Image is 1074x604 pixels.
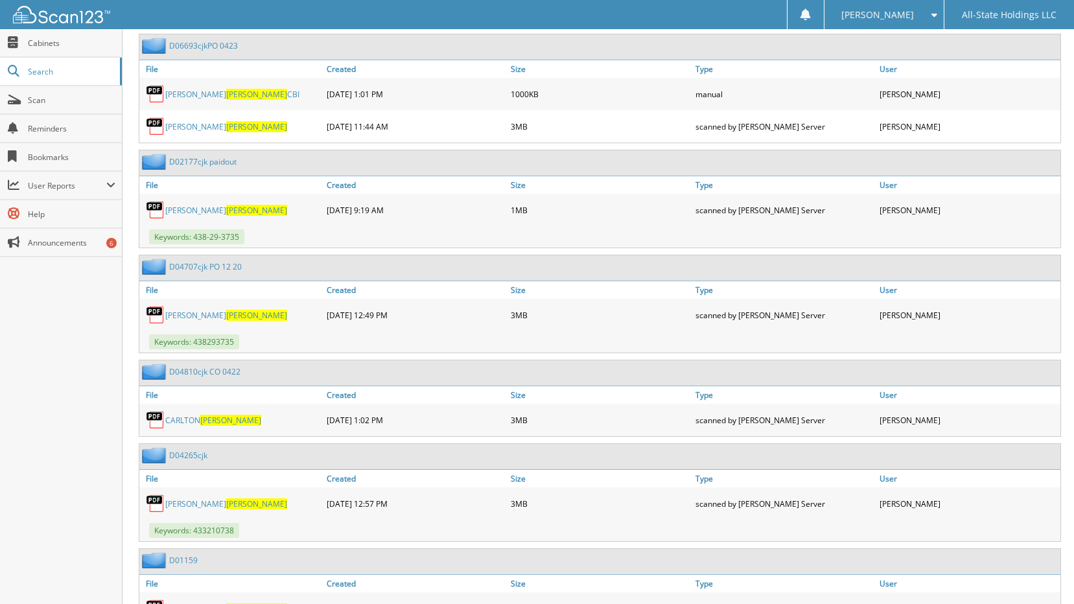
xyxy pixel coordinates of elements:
[139,281,323,299] a: File
[692,81,876,107] div: manual
[146,305,165,325] img: PDF.png
[139,575,323,592] a: File
[28,66,113,77] span: Search
[508,407,692,433] div: 3MB
[139,176,323,194] a: File
[142,552,169,568] img: folder2.png
[106,238,117,248] div: 6
[508,491,692,517] div: 3MB
[876,197,1060,223] div: [PERSON_NAME]
[323,470,508,487] a: Created
[142,259,169,275] img: folder2.png
[28,38,115,49] span: Cabinets
[692,113,876,139] div: scanned by [PERSON_NAME] Server
[226,205,287,216] span: [PERSON_NAME]
[323,302,508,328] div: [DATE] 12:49 PM
[28,180,106,191] span: User Reports
[200,415,261,426] span: [PERSON_NAME]
[508,60,692,78] a: Size
[323,575,508,592] a: Created
[169,40,238,51] a: D06693cjkPO 0423
[876,386,1060,404] a: User
[692,197,876,223] div: scanned by [PERSON_NAME] Server
[226,498,287,509] span: [PERSON_NAME]
[876,60,1060,78] a: User
[323,60,508,78] a: Created
[876,302,1060,328] div: [PERSON_NAME]
[169,261,242,272] a: D04707cjk PO 12 20
[876,281,1060,299] a: User
[876,575,1060,592] a: User
[508,575,692,592] a: Size
[323,197,508,223] div: [DATE] 9:19 AM
[165,89,299,100] a: [PERSON_NAME][PERSON_NAME]CBI
[876,81,1060,107] div: [PERSON_NAME]
[323,113,508,139] div: [DATE] 11:44 AM
[149,229,244,244] span: Keywords: 438-29-3735
[28,209,115,220] span: Help
[142,38,169,54] img: folder2.png
[226,89,287,100] span: [PERSON_NAME]
[508,197,692,223] div: 1MB
[323,407,508,433] div: [DATE] 1:02 PM
[28,237,115,248] span: Announcements
[508,176,692,194] a: Size
[165,415,261,426] a: CARLTON[PERSON_NAME]
[169,156,237,167] a: D02177cjk paidout
[876,470,1060,487] a: User
[692,302,876,328] div: scanned by [PERSON_NAME] Server
[508,113,692,139] div: 3MB
[692,386,876,404] a: Type
[149,523,239,538] span: Keywords: 433210738
[226,121,287,132] span: [PERSON_NAME]
[146,117,165,136] img: PDF.png
[142,447,169,463] img: folder2.png
[323,81,508,107] div: [DATE] 1:01 PM
[28,123,115,134] span: Reminders
[508,81,692,107] div: 1000KB
[28,152,115,163] span: Bookmarks
[876,407,1060,433] div: [PERSON_NAME]
[169,555,198,566] a: D01159
[169,366,240,377] a: D04810cjk CO 0422
[1009,542,1074,604] iframe: Chat Widget
[139,60,323,78] a: File
[165,310,287,321] a: [PERSON_NAME][PERSON_NAME]
[165,205,287,216] a: [PERSON_NAME][PERSON_NAME]
[508,386,692,404] a: Size
[876,491,1060,517] div: [PERSON_NAME]
[692,60,876,78] a: Type
[508,281,692,299] a: Size
[13,6,110,23] img: scan123-logo-white.svg
[508,302,692,328] div: 3MB
[142,154,169,170] img: folder2.png
[146,494,165,513] img: PDF.png
[226,310,287,321] span: [PERSON_NAME]
[692,176,876,194] a: Type
[149,334,239,349] span: Keywords: 438293735
[142,364,169,380] img: folder2.png
[323,176,508,194] a: Created
[139,470,323,487] a: File
[165,498,287,509] a: [PERSON_NAME][PERSON_NAME]
[323,386,508,404] a: Created
[165,121,287,132] a: [PERSON_NAME][PERSON_NAME]
[146,200,165,220] img: PDF.png
[323,281,508,299] a: Created
[876,113,1060,139] div: [PERSON_NAME]
[692,491,876,517] div: scanned by [PERSON_NAME] Server
[692,407,876,433] div: scanned by [PERSON_NAME] Server
[146,410,165,430] img: PDF.png
[876,176,1060,194] a: User
[692,281,876,299] a: Type
[169,450,207,461] a: D04265cjk
[508,470,692,487] a: Size
[146,84,165,104] img: PDF.png
[962,11,1056,19] span: All-State Holdings LLC
[139,386,323,404] a: File
[841,11,914,19] span: [PERSON_NAME]
[28,95,115,106] span: Scan
[692,575,876,592] a: Type
[323,491,508,517] div: [DATE] 12:57 PM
